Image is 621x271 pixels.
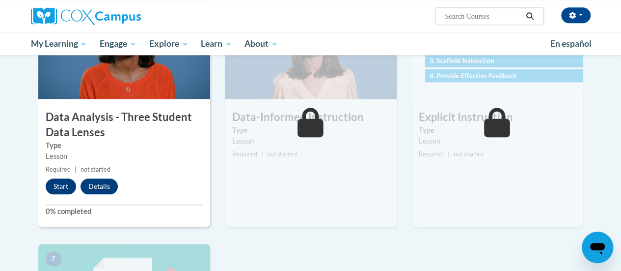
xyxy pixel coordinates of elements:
button: Search [522,10,537,22]
div: Lesson [232,136,389,147]
span: not started [81,166,110,173]
span: Explore [149,38,189,50]
label: Type [46,140,203,151]
label: 0% completed [46,206,203,217]
h3: Data Analysis - Three Student Data Lenses [38,110,210,140]
span: Engage [100,38,136,50]
a: My Learning [25,32,94,55]
iframe: Button to launch messaging window [582,232,613,263]
span: | [261,151,263,158]
div: Main menu [24,32,598,55]
button: Account Settings [561,7,591,23]
button: Start [46,179,76,194]
span: | [448,151,450,158]
span: Required [46,166,71,173]
span: About [244,38,278,50]
div: Lesson [419,136,576,147]
a: Cox Campus [31,7,208,25]
a: Engage [93,32,143,55]
span: 7 [46,251,61,266]
span: | [75,166,77,173]
div: Lesson [46,151,203,162]
button: Details [81,179,118,194]
span: not started [454,151,484,158]
a: Explore [143,32,195,55]
label: Type [232,125,389,136]
span: not started [267,151,297,158]
a: Learn [194,32,238,55]
span: My Learning [30,38,87,50]
h3: Data-Informed Instruction [225,110,397,125]
a: About [238,32,284,55]
img: Cox Campus [31,7,141,25]
a: En español [544,33,598,54]
label: Type [419,125,576,136]
h3: Explicit Instruction [411,110,583,125]
span: Learn [201,38,232,50]
input: Search Courses [444,10,522,22]
span: En español [550,38,592,49]
span: Required [419,151,444,158]
span: Required [232,151,257,158]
